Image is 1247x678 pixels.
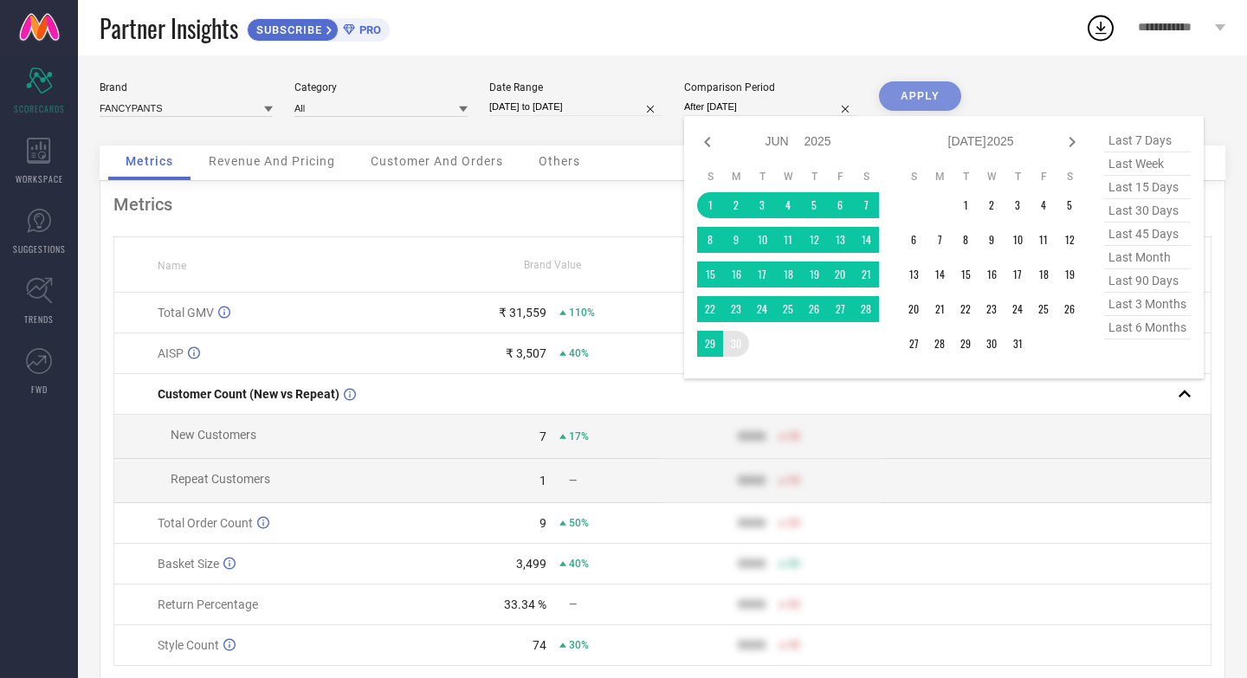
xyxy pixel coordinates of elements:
td: Tue Jun 03 2025 [749,192,775,218]
span: Brand Value [524,259,581,271]
span: New Customers [171,428,256,442]
td: Mon Jun 02 2025 [723,192,749,218]
span: 110% [569,307,595,319]
td: Wed Jul 30 2025 [979,331,1005,357]
th: Friday [827,170,853,184]
span: 40% [569,347,589,359]
div: Brand [100,81,273,94]
td: Thu Jun 05 2025 [801,192,827,218]
td: Mon Jun 23 2025 [723,296,749,322]
td: Sun Jul 20 2025 [901,296,927,322]
a: SUBSCRIBEPRO [247,14,390,42]
td: Thu Jul 31 2025 [1005,331,1031,357]
td: Mon Jun 09 2025 [723,227,749,253]
td: Thu Jul 10 2025 [1005,227,1031,253]
td: Tue Jul 29 2025 [953,331,979,357]
input: Select comparison period [684,98,857,116]
div: 33.34 % [504,597,546,611]
input: Select date range [489,98,662,116]
td: Thu Jun 19 2025 [801,262,827,287]
th: Thursday [801,170,827,184]
td: Sun Jul 27 2025 [901,331,927,357]
span: last 45 days [1104,223,1191,246]
td: Mon Jul 14 2025 [927,262,953,287]
span: 40% [569,558,589,570]
td: Fri Jun 06 2025 [827,192,853,218]
span: last 30 days [1104,199,1191,223]
div: 9 [540,516,546,530]
span: 50 [788,558,800,570]
td: Wed Jun 11 2025 [775,227,801,253]
span: Basket Size [158,557,219,571]
div: Category [294,81,468,94]
td: Mon Jul 28 2025 [927,331,953,357]
td: Mon Jul 07 2025 [927,227,953,253]
td: Wed Jul 02 2025 [979,192,1005,218]
th: Saturday [1056,170,1082,184]
td: Wed Jun 18 2025 [775,262,801,287]
th: Tuesday [953,170,979,184]
td: Sun Jun 29 2025 [697,331,723,357]
div: Metrics [113,194,1211,215]
td: Fri Jun 27 2025 [827,296,853,322]
th: Wednesday [775,170,801,184]
td: Sat Jul 05 2025 [1056,192,1082,218]
span: Style Count [158,638,219,652]
td: Tue Jun 17 2025 [749,262,775,287]
span: Partner Insights [100,10,238,46]
td: Wed Jun 25 2025 [775,296,801,322]
td: Fri Jun 20 2025 [827,262,853,287]
span: WORKSPACE [16,172,63,185]
th: Sunday [901,170,927,184]
div: 9999 [738,557,766,571]
td: Thu Jul 17 2025 [1005,262,1031,287]
td: Sat Jun 28 2025 [853,296,879,322]
span: SUBSCRIBE [248,23,326,36]
th: Thursday [1005,170,1031,184]
th: Monday [927,170,953,184]
td: Sun Jun 22 2025 [697,296,723,322]
span: 50 [788,475,800,487]
span: last 3 months [1104,293,1191,316]
td: Sat Jul 26 2025 [1056,296,1082,322]
div: 9999 [738,474,766,488]
span: last 15 days [1104,176,1191,199]
div: 9999 [738,516,766,530]
td: Tue Jul 01 2025 [953,192,979,218]
span: SUGGESTIONS [13,242,66,255]
span: 30% [569,639,589,651]
td: Sat Jun 14 2025 [853,227,879,253]
td: Sun Jun 15 2025 [697,262,723,287]
span: Total Order Count [158,516,253,530]
span: 50 [788,430,800,442]
td: Mon Jul 21 2025 [927,296,953,322]
div: 9999 [738,638,766,652]
div: 9999 [738,597,766,611]
th: Friday [1031,170,1056,184]
td: Tue Jun 24 2025 [749,296,775,322]
div: Comparison Period [684,81,857,94]
span: Customer Count (New vs Repeat) [158,387,339,401]
td: Sun Jul 06 2025 [901,227,927,253]
td: Sat Jun 07 2025 [853,192,879,218]
td: Sun Jul 13 2025 [901,262,927,287]
td: Wed Jul 09 2025 [979,227,1005,253]
td: Mon Jun 16 2025 [723,262,749,287]
th: Sunday [697,170,723,184]
th: Wednesday [979,170,1005,184]
td: Fri Jul 04 2025 [1031,192,1056,218]
td: Wed Jun 04 2025 [775,192,801,218]
div: ₹ 3,507 [506,346,546,360]
div: Previous month [697,132,718,152]
td: Tue Jun 10 2025 [749,227,775,253]
td: Fri Jul 18 2025 [1031,262,1056,287]
span: 50 [788,598,800,610]
span: AISP [158,346,184,360]
td: Wed Jul 23 2025 [979,296,1005,322]
div: Next month [1062,132,1082,152]
td: Thu Jul 03 2025 [1005,192,1031,218]
span: Repeat Customers [171,472,270,486]
div: 74 [533,638,546,652]
div: 7 [540,429,546,443]
div: 3,499 [516,557,546,571]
